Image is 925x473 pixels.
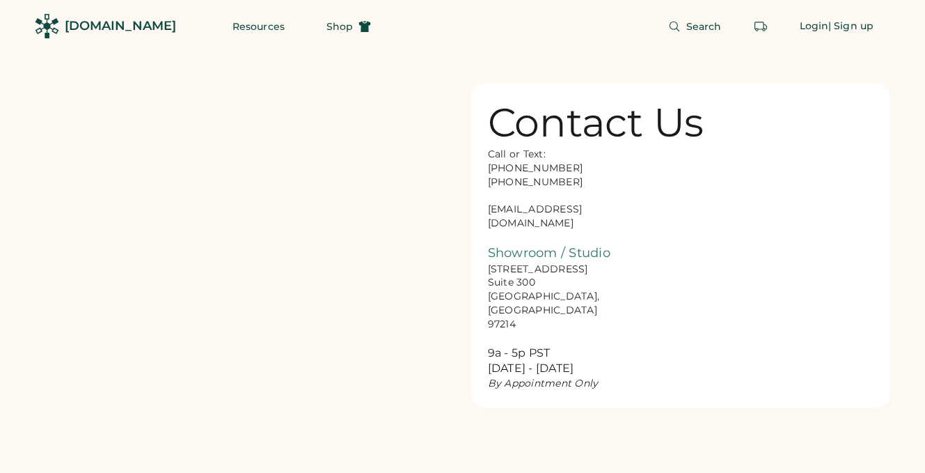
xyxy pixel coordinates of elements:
div: | Sign up [828,20,873,33]
font: Showroom / Studio [488,245,610,261]
button: Retrieve an order [747,13,775,40]
span: Search [686,22,722,31]
img: Rendered Logo - Screens [35,14,59,38]
span: Shop [326,22,353,31]
div: Contact Us [488,100,704,145]
div: Login [800,20,829,33]
div: [DOMAIN_NAME] [65,17,176,35]
font: 9a - 5p PST [DATE] - [DATE] [488,346,574,375]
button: Shop [310,13,388,40]
em: By Appointment Only [488,377,599,389]
button: Search [651,13,738,40]
button: Resources [216,13,301,40]
div: Call or Text: [PHONE_NUMBER] [PHONE_NUMBER] [EMAIL_ADDRESS][DOMAIN_NAME] [STREET_ADDRESS] Suite 3... [488,148,627,391]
